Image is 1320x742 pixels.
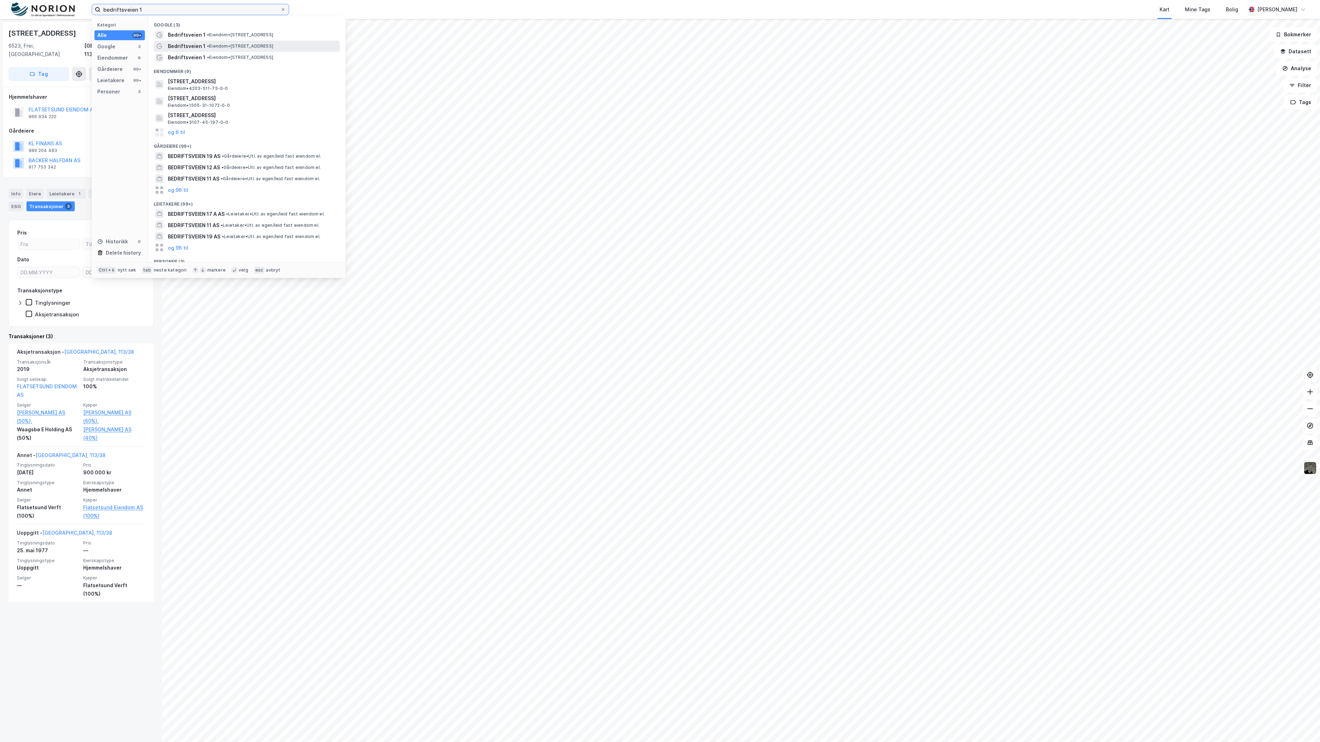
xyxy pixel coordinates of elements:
[132,66,142,72] div: 99+
[136,239,142,244] div: 0
[142,267,152,274] div: tab
[1285,708,1320,742] div: Kontrollprogram for chat
[1185,5,1210,14] div: Mine Tags
[83,425,145,442] a: [PERSON_NAME] AS (40%)
[207,32,273,38] span: Eiendom • [STREET_ADDRESS]
[83,540,145,546] span: Pris
[100,4,280,15] input: Søk på adresse, matrikkel, gårdeiere, leietakere eller personer
[11,2,75,17] img: norion-logo.80e7a08dc31c2e691866.png
[17,402,79,408] span: Selger
[76,190,83,197] div: 1
[106,249,141,257] div: Delete history
[97,76,124,85] div: Leietakere
[221,223,223,228] span: •
[36,452,105,458] a: [GEOGRAPHIC_DATA], 113/38
[83,267,145,278] input: DD.MM.YYYY
[97,267,116,274] div: Ctrl + k
[8,67,69,81] button: Tag
[97,54,128,62] div: Eiendommer
[83,546,145,555] div: —
[97,65,123,73] div: Gårdeiere
[168,111,337,120] span: [STREET_ADDRESS]
[35,299,71,306] div: Tinglysninger
[18,239,79,249] input: Fra
[83,468,145,477] div: 900 000 kr
[1270,28,1317,42] button: Bokmerker
[222,234,224,239] span: •
[17,286,62,295] div: Transaksjonstype
[17,365,79,373] div: 2019
[17,581,79,590] div: —
[207,32,209,37] span: •
[17,503,79,520] div: Flatsetsund Verft (100%)
[83,558,145,564] span: Eierskapstype
[222,234,320,239] span: Leietaker • Utl. av egen/leid fast eiendom el.
[1257,5,1297,14] div: [PERSON_NAME]
[88,189,115,199] div: Datasett
[1303,461,1317,475] img: 9k=
[47,189,86,199] div: Leietakere
[221,165,224,170] span: •
[132,32,142,38] div: 99+
[8,201,24,211] div: ESG
[83,382,145,391] div: 100%
[17,575,79,581] span: Selger
[8,189,23,199] div: Info
[17,348,134,359] div: Aksjetransaksjon -
[17,486,79,494] div: Annet
[42,530,112,536] a: [GEOGRAPHIC_DATA], 113/38
[17,529,112,540] div: Uoppgitt -
[8,28,78,39] div: [STREET_ADDRESS]
[26,189,44,199] div: Eiere
[1285,708,1320,742] iframe: Chat Widget
[1284,95,1317,109] button: Tags
[221,223,319,228] span: Leietaker • Utl. av egen/leid fast eiendom el.
[1283,78,1317,92] button: Filter
[1160,5,1169,14] div: Kart
[17,425,79,442] div: Waagsbø E Holding AS (50%)
[97,22,145,28] div: Kategori
[132,78,142,83] div: 99+
[168,31,206,39] span: Bedriftsveien 1
[83,402,145,408] span: Kjøper
[83,376,145,382] span: Solgt matrikkelandel
[226,211,228,217] span: •
[168,103,230,108] span: Eiendom • 1505-31-1072-0-0
[222,153,321,159] span: Gårdeiere • Utl. av egen/leid fast eiendom el.
[168,186,188,194] button: og 96 til
[1276,61,1317,75] button: Analyse
[168,163,220,172] span: BEDRIFTSVEIEN 12 AS
[17,451,105,462] div: Annet -
[1274,44,1317,59] button: Datasett
[83,575,145,581] span: Kjøper
[239,267,248,273] div: velg
[148,63,346,76] div: Eiendommer (9)
[266,267,280,273] div: avbryt
[226,211,325,217] span: Leietaker • Utl. av egen/leid fast eiendom el.
[254,267,265,274] div: esc
[83,564,145,572] div: Hjemmelshaver
[168,42,206,50] span: Bedriftsveien 1
[17,255,29,264] div: Dato
[168,175,219,183] span: BEDRIFTSVEIEN 11 AS
[207,267,226,273] div: markere
[29,114,56,120] div: 966 934 220
[83,503,145,520] a: Flatsetsund Eiendom AS (100%)
[26,201,75,211] div: Transaksjoner
[17,408,79,425] a: [PERSON_NAME] AS (50%),
[222,153,224,159] span: •
[18,267,79,278] input: DD.MM.YYYY
[83,365,145,373] div: Aksjetransaksjon
[17,376,79,382] span: Solgt selskap
[154,267,187,273] div: neste kategori
[168,128,185,136] button: og 6 til
[168,120,228,125] span: Eiendom • 3107-45-197-0-0
[65,203,72,210] div: 3
[118,267,136,273] div: nytt søk
[207,43,273,49] span: Eiendom • [STREET_ADDRESS]
[83,462,145,468] span: Pris
[207,55,273,60] span: Eiendom • [STREET_ADDRESS]
[17,540,79,546] span: Tinglysningsdato
[17,497,79,503] span: Selger
[1226,5,1238,14] div: Bolig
